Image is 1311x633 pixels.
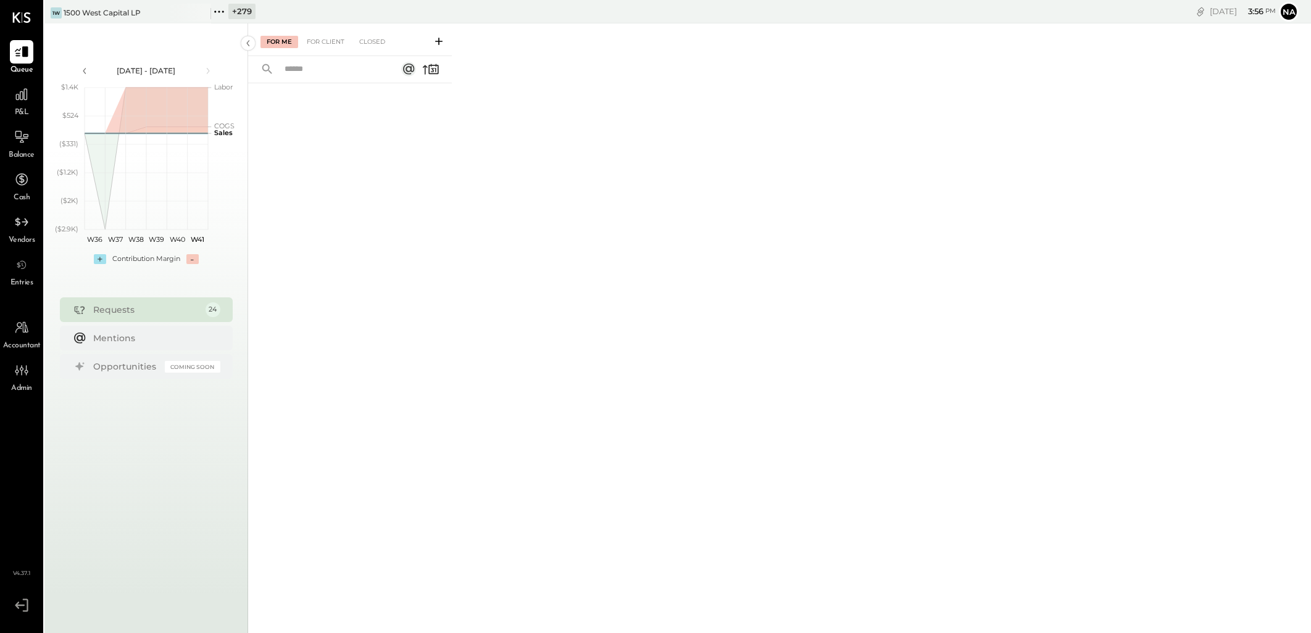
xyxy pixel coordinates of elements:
div: Mentions [93,332,214,344]
div: 1W [51,7,62,19]
text: W38 [128,235,143,244]
div: Contribution Margin [112,254,180,264]
span: Balance [9,150,35,161]
text: ($1.2K) [57,168,78,176]
text: ($331) [59,139,78,148]
span: Vendors [9,235,35,246]
text: COGS [214,122,235,130]
div: copy link [1194,5,1207,18]
div: 1500 West Capital LP [64,7,141,18]
span: Entries [10,278,33,289]
span: Cash [14,192,30,204]
div: + [94,254,106,264]
a: Admin [1,358,43,394]
span: P&L [15,107,29,118]
text: W40 [169,235,185,244]
span: Queue [10,65,33,76]
span: Admin [11,383,32,394]
a: Entries [1,253,43,289]
text: ($2K) [60,196,78,205]
div: [DATE] [1210,6,1276,17]
button: Na [1279,2,1299,22]
text: Sales [214,128,233,137]
div: 24 [206,302,220,317]
div: Opportunities [93,360,159,373]
text: W37 [108,235,123,244]
div: Coming Soon [165,361,220,373]
a: Queue [1,40,43,76]
a: Vendors [1,210,43,246]
div: For Client [301,36,351,48]
text: $524 [62,111,79,120]
a: Cash [1,168,43,204]
text: W36 [87,235,102,244]
div: + 279 [228,4,256,19]
text: W39 [149,235,164,244]
span: Accountant [3,341,41,352]
div: Closed [353,36,391,48]
text: ($2.9K) [55,225,78,233]
div: [DATE] - [DATE] [94,65,199,76]
a: Accountant [1,316,43,352]
div: Requests [93,304,199,316]
div: For Me [260,36,298,48]
a: P&L [1,83,43,118]
text: W41 [191,235,204,244]
text: Labor [214,83,233,91]
div: - [186,254,199,264]
a: Balance [1,125,43,161]
text: $1.4K [61,83,78,91]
